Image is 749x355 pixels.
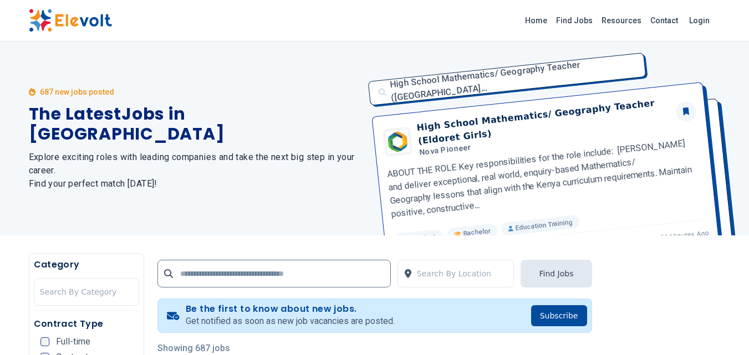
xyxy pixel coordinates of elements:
a: Find Jobs [552,12,597,29]
p: Showing 687 jobs [157,342,592,355]
h4: Be the first to know about new jobs. [186,303,395,315]
span: Full-time [56,337,90,346]
h1: The Latest Jobs in [GEOGRAPHIC_DATA] [29,104,361,144]
button: Find Jobs [521,260,592,287]
button: Subscribe [531,305,587,326]
a: Contact [646,12,682,29]
p: 687 new jobs posted [40,86,114,97]
img: Elevolt [29,9,112,32]
input: Full-time [40,337,49,346]
h5: Contract Type [34,317,139,331]
a: Resources [597,12,646,29]
a: Login [682,9,716,32]
h5: Category [34,258,139,271]
p: Get notified as soon as new job vacancies are posted. [186,315,395,328]
a: Home [521,12,552,29]
h2: Explore exciting roles with leading companies and take the next big step in your career. Find you... [29,151,361,191]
